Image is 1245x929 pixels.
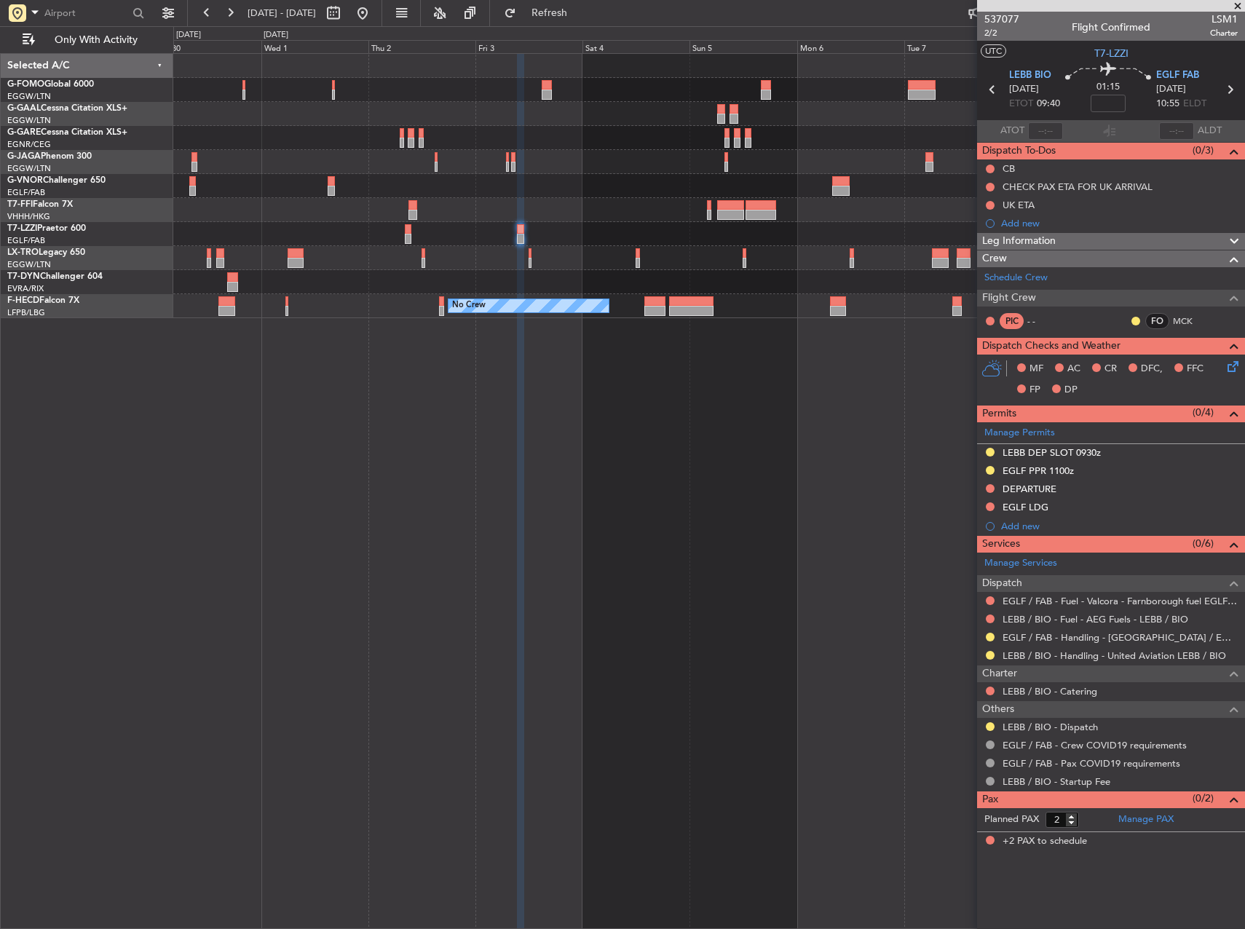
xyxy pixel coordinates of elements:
span: CR [1104,362,1117,376]
span: Flight Crew [982,290,1036,307]
a: G-FOMOGlobal 6000 [7,80,94,89]
span: 2/2 [984,27,1019,39]
div: [DATE] [176,29,201,41]
div: Sun 5 [689,40,797,53]
label: Planned PAX [984,813,1039,827]
div: Thu 2 [368,40,475,53]
a: G-JAGAPhenom 300 [7,152,92,161]
span: (0/2) [1193,791,1214,806]
span: T7-LZZI [7,224,37,233]
span: [DATE] - [DATE] [248,7,316,20]
span: Services [982,536,1020,553]
span: Dispatch [982,575,1022,592]
a: Manage Permits [984,426,1055,440]
div: EGLF PPR 1100z [1003,464,1074,477]
a: LEBB / BIO - Handling - United Aviation LEBB / BIO [1003,649,1226,662]
div: Flight Confirmed [1072,20,1150,35]
div: FO [1145,313,1169,329]
span: Others [982,701,1014,718]
a: EGGW/LTN [7,163,51,174]
button: Only With Activity [16,28,158,52]
div: Sat 4 [582,40,689,53]
a: EGGW/LTN [7,115,51,126]
span: G-FOMO [7,80,44,89]
a: EGLF/FAB [7,235,45,246]
span: Charter [1210,27,1238,39]
span: T7-LZZI [1094,46,1129,61]
div: UK ETA [1003,199,1035,211]
div: Tue 7 [904,40,1011,53]
span: Pax [982,791,998,808]
span: Charter [982,665,1017,682]
span: [DATE] [1009,82,1039,97]
span: (0/6) [1193,536,1214,551]
span: ALDT [1198,124,1222,138]
span: T7-FFI [7,200,33,209]
div: CHECK PAX ETA FOR UK ARRIVAL [1003,181,1153,193]
div: EGLF LDG [1003,501,1048,513]
span: Dispatch To-Dos [982,143,1056,159]
div: Add new [1001,520,1238,532]
input: --:-- [1028,122,1063,140]
a: EGGW/LTN [7,91,51,102]
span: MF [1029,362,1043,376]
span: +2 PAX to schedule [1003,834,1087,849]
a: F-HECDFalcon 7X [7,296,79,305]
a: T7-LZZIPraetor 600 [7,224,86,233]
a: LEBB / BIO - Dispatch [1003,721,1098,733]
a: EVRA/RIX [7,283,44,294]
span: LX-TRO [7,248,39,257]
span: G-JAGA [7,152,41,161]
span: 01:15 [1096,80,1120,95]
span: DFC, [1141,362,1163,376]
div: PIC [1000,313,1024,329]
span: FFC [1187,362,1203,376]
a: LEBB / BIO - Catering [1003,685,1097,697]
a: LEBB / BIO - Startup Fee [1003,775,1110,788]
span: AC [1067,362,1080,376]
a: MCK [1173,315,1206,328]
span: ATOT [1000,124,1024,138]
a: G-VNORChallenger 650 [7,176,106,185]
a: T7-FFIFalcon 7X [7,200,73,209]
div: - - [1027,315,1060,328]
div: Mon 6 [797,40,904,53]
div: No Crew [452,295,486,317]
span: G-VNOR [7,176,43,185]
span: (0/3) [1193,143,1214,158]
div: Wed 1 [261,40,368,53]
div: Add new [1001,217,1238,229]
a: LFPB/LBG [7,307,45,318]
a: G-GARECessna Citation XLS+ [7,128,127,137]
span: (0/4) [1193,405,1214,420]
a: EGLF / FAB - Crew COVID19 requirements [1003,739,1187,751]
span: FP [1029,383,1040,398]
input: Airport [44,2,128,24]
span: 10:55 [1156,97,1179,111]
a: LEBB / BIO - Fuel - AEG Fuels - LEBB / BIO [1003,613,1188,625]
span: Crew [982,250,1007,267]
div: Tue 30 [154,40,261,53]
a: EGNR/CEG [7,139,51,150]
div: CB [1003,162,1015,175]
button: Refresh [497,1,585,25]
span: G-GARE [7,128,41,137]
a: LX-TROLegacy 650 [7,248,85,257]
a: Manage PAX [1118,813,1174,827]
a: EGLF / FAB - Pax COVID19 requirements [1003,757,1180,770]
div: [DATE] [264,29,288,41]
span: Refresh [519,8,580,18]
a: VHHH/HKG [7,211,50,222]
a: EGLF / FAB - Handling - [GEOGRAPHIC_DATA] / EGLF / FAB [1003,631,1238,644]
a: Manage Services [984,556,1057,571]
span: LSM1 [1210,12,1238,27]
span: Permits [982,406,1016,422]
span: ELDT [1183,97,1206,111]
span: F-HECD [7,296,39,305]
button: UTC [981,44,1006,58]
span: 537077 [984,12,1019,27]
span: DP [1064,383,1078,398]
span: LEBB BIO [1009,68,1051,83]
span: Dispatch Checks and Weather [982,338,1120,355]
span: EGLF FAB [1156,68,1199,83]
